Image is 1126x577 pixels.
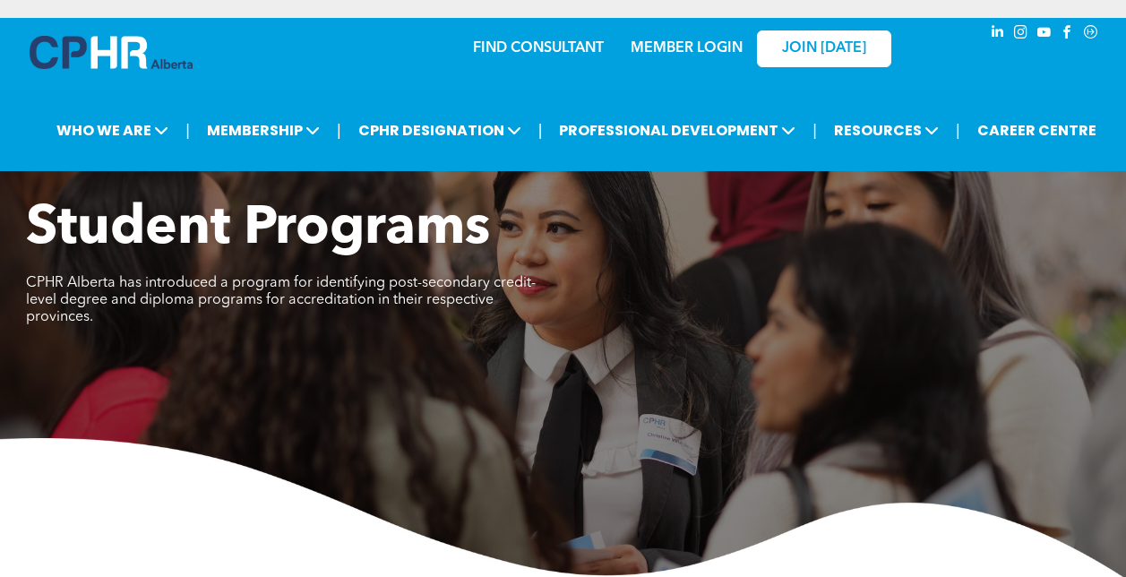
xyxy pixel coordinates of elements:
li: | [812,112,817,149]
a: facebook [1058,22,1078,47]
img: A blue and white logo for cp alberta [30,36,193,69]
span: JOIN [DATE] [782,40,866,57]
span: RESOURCES [829,114,944,147]
a: FIND CONSULTANT [473,41,604,56]
a: CAREER CENTRE [972,114,1102,147]
span: PROFESSIONAL DEVELOPMENT [554,114,801,147]
li: | [956,112,960,149]
span: CPHR DESIGNATION [353,114,527,147]
span: WHO WE ARE [51,114,174,147]
li: | [538,112,543,149]
a: Social network [1081,22,1101,47]
a: JOIN [DATE] [757,30,891,67]
span: MEMBERSHIP [202,114,325,147]
li: | [185,112,190,149]
a: youtube [1035,22,1054,47]
a: linkedin [988,22,1008,47]
li: | [337,112,341,149]
a: instagram [1011,22,1031,47]
span: Student Programs [26,202,490,256]
a: MEMBER LOGIN [631,41,743,56]
span: CPHR Alberta has introduced a program for identifying post-secondary credit-level degree and dipl... [26,276,536,324]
